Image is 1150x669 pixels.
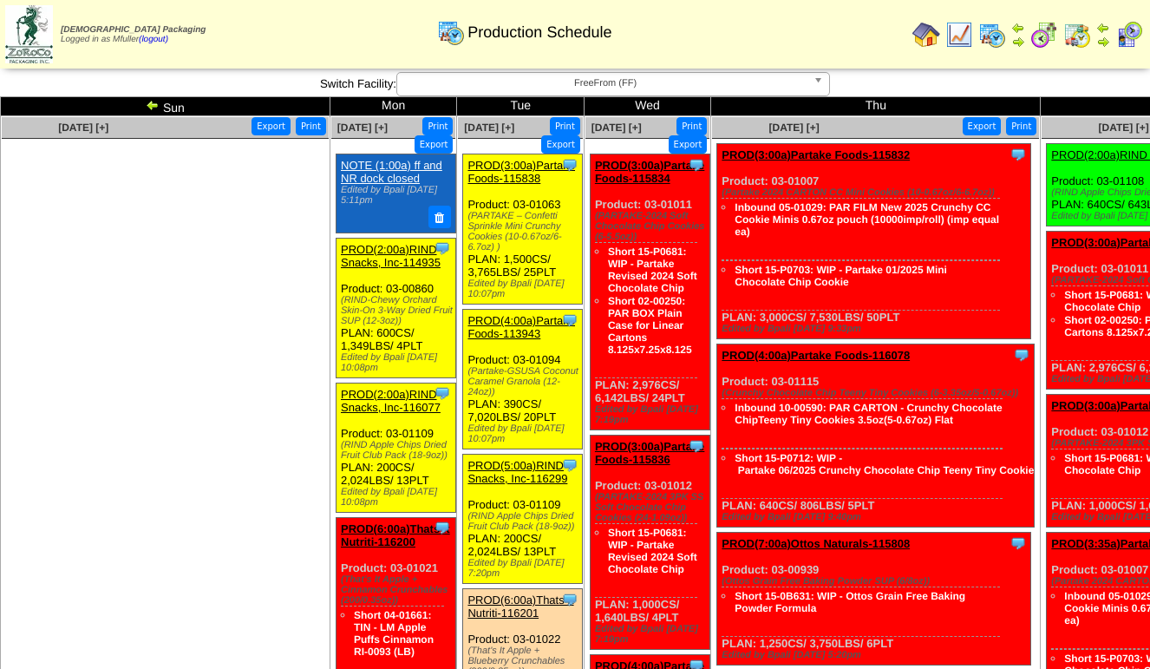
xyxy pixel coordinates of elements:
td: Tue [457,97,584,116]
div: (That's It Apple + Cinnamon Crunchables (200/0.35oz)) [341,574,455,606]
div: Product: 03-01007 PLAN: 3,000CS / 7,530LBS / 50PLT [717,144,1031,339]
img: Tooltip [561,456,578,474]
button: Export [963,117,1002,135]
div: Edited by Bpali [DATE] 5:11pm [341,185,450,206]
div: Edited by Bpali [DATE] 7:19pm [595,404,709,425]
a: PROD(3:00a)Partake Foods-115838 [467,159,575,185]
div: (PARTAKE-2024 Soft Chocolate Chip Cookies (6-5.5oz)) [595,211,709,242]
button: Export [252,117,291,135]
button: Export [415,135,454,154]
div: Edited by Bpali [DATE] 10:07pm [467,279,582,299]
img: line_graph.gif [945,21,973,49]
a: [DATE] [+] [464,121,514,134]
button: Print [676,117,707,135]
a: PROD(3:00a)Partake Foods-115834 [595,159,704,185]
div: Edited by Bpali [DATE] 9:33pm [722,324,1030,334]
img: calendarprod.gif [978,21,1006,49]
div: Product: 03-01115 PLAN: 640CS / 806LBS / 5PLT [717,344,1035,528]
a: [DATE] [+] [58,121,108,134]
img: Tooltip [1010,146,1027,163]
div: (Crunchy Chocolate Chip Teeny Tiny Cookies (6-3.35oz/5-0.67oz)) [722,388,1034,398]
div: (RIND-Chewy Orchard Skin-On 3-Way Dried Fruit SUP (12-3oz)) [341,295,455,326]
a: PROD(2:00a)RIND Snacks, Inc-114935 [341,243,441,269]
a: Inbound 10-00590: PAR CARTON - Crunchy Chocolate ChipTeeny Tiny Cookies 3.5oz(5-0.67oz) Flat [735,402,1002,426]
button: Print [1006,117,1036,135]
img: Tooltip [688,156,705,174]
span: [DATE] [+] [1099,121,1149,134]
img: arrowleft.gif [1096,21,1110,35]
div: (PARTAKE – Confetti Sprinkle Mini Crunchy Cookies (10-0.67oz/6-6.7oz) ) [467,211,582,253]
div: Edited by Bpali [DATE] 10:08pm [341,487,455,508]
img: arrowleft.gif [146,98,160,112]
img: arrowright.gif [1096,35,1110,49]
a: PROD(3:00a)Partake Foods-115832 [722,148,910,161]
button: Delete Note [428,206,451,228]
img: Tooltip [688,437,705,455]
a: [DATE] [+] [337,121,388,134]
img: Tooltip [561,156,578,174]
img: home.gif [912,21,940,49]
div: (Partake 2024 CARTON CC Mini Cookies (10-0.67oz/6-6.7oz)) [722,187,1030,198]
div: Edited by Bpali [DATE] 7:19pm [595,624,709,645]
div: Edited by Bpali [DATE] 10:08pm [341,352,455,373]
td: Mon [330,97,457,116]
img: calendarinout.gif [1063,21,1091,49]
div: Product: 03-01011 PLAN: 2,976CS / 6,142LBS / 24PLT [590,154,709,430]
a: (logout) [139,35,168,44]
span: FreeFrom (FF) [404,73,807,94]
img: zoroco-logo-small.webp [5,5,53,63]
a: PROD(3:00a)Partake Foods-115836 [595,440,704,466]
div: Product: 03-01094 PLAN: 390CS / 7,020LBS / 20PLT [463,310,583,449]
button: Print [422,117,453,135]
td: Thu [711,97,1041,116]
a: Inbound 05-01029: PAR FILM New 2025 Crunchy CC Cookie Minis 0.67oz pouch (10000imp/roll) (imp equ... [735,201,999,238]
a: PROD(6:00a)Thats It Nutriti-116200 [341,522,450,548]
button: Print [550,117,580,135]
a: PROD(6:00a)Thats It Nutriti-116201 [467,594,573,620]
a: Short 04-01661: TIN - LM Apple Puffs Cinnamon RI-0093 (LB) [354,609,434,658]
a: Short 15-P0712: WIP ‐ Partake 06/2025 Crunchy Chocolate Chip Teeny Tiny Cookie [735,452,1034,476]
div: Product: 03-01012 PLAN: 1,000CS / 1,640LBS / 4PLT [590,436,709,650]
img: arrowright.gif [1011,35,1025,49]
div: Edited by Bpali [DATE] 7:20pm [467,558,582,579]
img: Tooltip [561,591,578,608]
span: Logged in as Mfuller [61,25,206,44]
img: Tooltip [1010,535,1027,552]
div: Edited by Bpali [DATE] 10:07pm [467,423,582,444]
a: PROD(4:00a)Partake Foods-113943 [467,314,575,340]
div: Product: 03-00939 PLAN: 1,250CS / 3,750LBS / 6PLT [717,533,1031,666]
img: Tooltip [1013,346,1030,364]
a: PROD(5:00a)RIND Snacks, Inc-116299 [467,459,567,485]
td: Wed [584,97,710,116]
img: Tooltip [561,312,578,329]
div: (RIND Apple Chips Dried Fruit Club Pack (18-9oz)) [467,511,582,532]
a: Short 15-P0703: WIP - Partake 01/2025 Mini Chocolate Chip Cookie [735,264,947,288]
img: calendarcustomer.gif [1115,21,1143,49]
div: Edited by Bpali [DATE] 9:40pm [722,512,1034,522]
div: Product: 03-01109 PLAN: 200CS / 2,024LBS / 13PLT [463,455,583,584]
a: [DATE] [+] [591,121,642,134]
span: [DEMOGRAPHIC_DATA] Packaging [61,25,206,35]
td: Sun [1,97,330,116]
a: PROD(4:00a)Partake Foods-116078 [722,349,910,362]
div: Product: 03-01109 PLAN: 200CS / 2,024LBS / 13PLT [337,383,456,512]
div: (Partake-GSUSA Coconut Caramel Granola (12-24oz)) [467,366,582,397]
a: Short 15-P0681: WIP - Partake Revised 2024 Soft Chocolate Chip [608,246,697,294]
span: Production Schedule [467,23,611,42]
div: (Ottos Grain Free Baking Powder SUP (6/8oz)) [722,576,1030,587]
img: Tooltip [434,519,451,536]
a: Short 15-P0681: WIP - Partake Revised 2024 Soft Chocolate Chip [608,527,697,575]
button: Export [541,135,580,154]
div: (PARTAKE-2024 3PK SS Soft Chocolate Chip Cookies (24-1.09oz)) [595,492,709,523]
a: PROD(2:00a)RIND Snacks, Inc-116077 [341,388,441,414]
a: [DATE] [+] [769,121,820,134]
img: Tooltip [434,239,451,257]
a: Short 02-00250: PAR BOX Plain Case for Linear Cartons 8.125x7.25x8.125 [608,295,692,356]
button: Print [296,117,326,135]
div: Product: 03-01063 PLAN: 1,500CS / 3,765LBS / 25PLT [463,154,583,305]
a: Short 15-0B631: WIP - Ottos Grain Free Baking Powder Formula [735,590,965,614]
